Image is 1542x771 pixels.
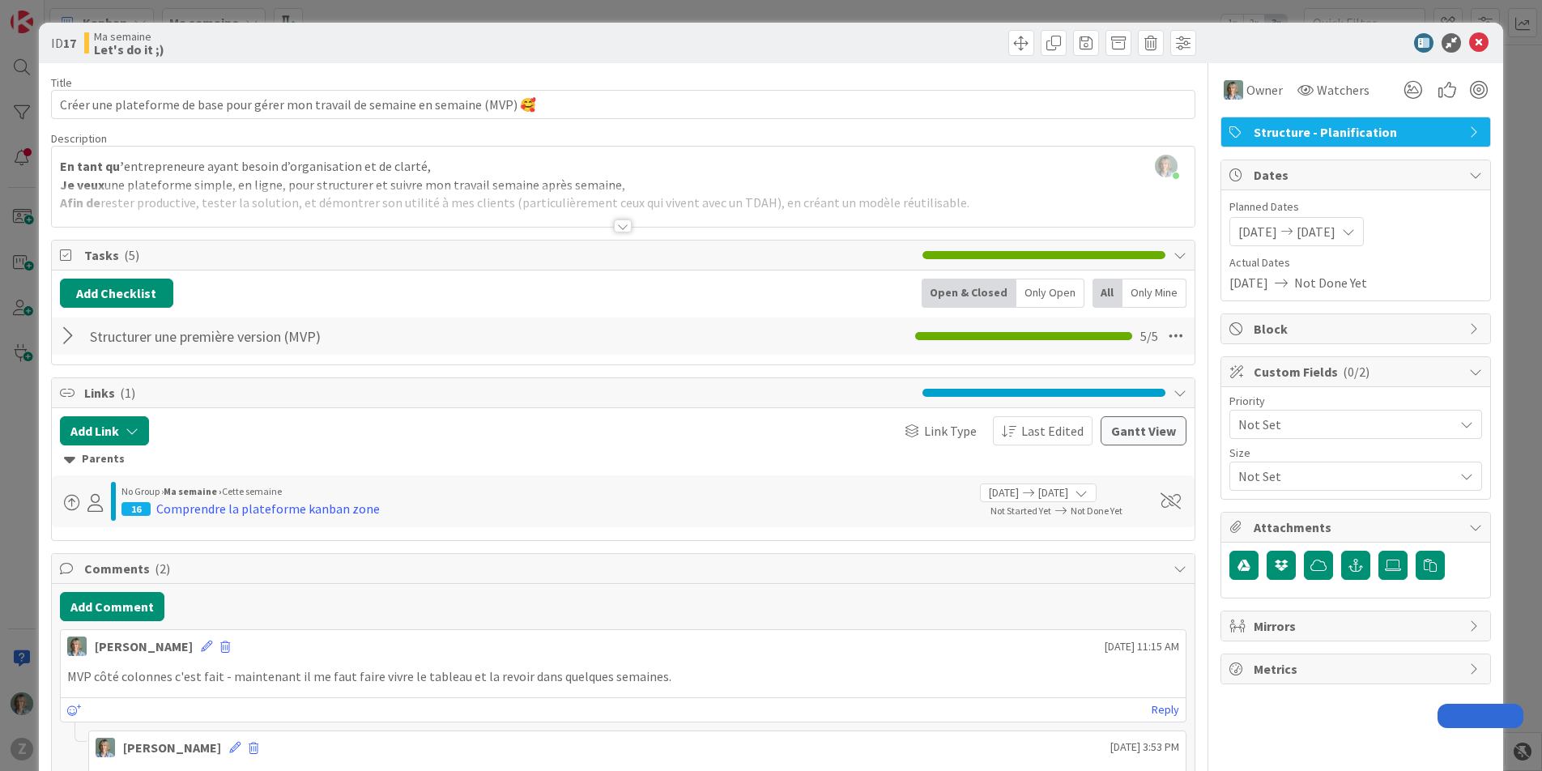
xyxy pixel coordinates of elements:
span: Tasks [84,245,915,265]
div: Parents [64,450,1183,468]
div: [PERSON_NAME] [123,738,221,757]
div: Open & Closed [922,279,1016,308]
button: Gantt View [1101,416,1186,445]
button: Add Comment [60,592,164,621]
span: ( 2 ) [155,560,170,577]
input: type card name here... [51,90,1196,119]
input: Add Checklist... [84,322,449,351]
strong: En tant qu’ [60,158,124,174]
span: [DATE] [1038,484,1068,501]
span: Mirrors [1254,616,1461,636]
p: entrepreneure ayant besoin d’organisation et de clarté, [60,157,1187,176]
div: Only Mine [1122,279,1186,308]
span: ( 5 ) [124,247,139,263]
div: Priority [1229,395,1482,407]
span: Not Done Yet [1294,273,1367,292]
span: Owner [1246,80,1283,100]
div: All [1093,279,1122,308]
span: 5 / 5 [1140,326,1158,346]
span: Links [84,383,915,403]
span: Metrics [1254,659,1461,679]
span: [DATE] [989,484,1019,501]
span: [DATE] [1229,273,1268,292]
span: Last Edited [1021,421,1084,441]
span: [DATE] [1297,222,1335,241]
span: Attachments [1254,518,1461,537]
b: Ma semaine › [164,485,222,497]
span: Planned Dates [1229,198,1482,215]
button: Last Edited [993,416,1093,445]
span: [DATE] [1238,222,1277,241]
span: Dates [1254,165,1461,185]
strong: Je veux [60,177,104,193]
a: Reply [1152,700,1179,720]
span: Custom Fields [1254,362,1461,381]
p: une plateforme simple, en ligne, pour structurer et suivre mon travail semaine après semaine, [60,176,1187,194]
span: Ma semaine [94,30,164,43]
span: Link Type [924,421,977,441]
span: [DATE] 11:15 AM [1105,638,1179,655]
div: [PERSON_NAME] [95,637,193,656]
div: Only Open [1016,279,1084,308]
img: ZL [1224,80,1243,100]
span: ID [51,33,76,53]
span: Structure - Planification [1254,122,1461,142]
div: 16 [121,502,151,516]
span: Not Started Yet [990,505,1051,517]
span: Not Done Yet [1071,505,1122,517]
img: yiYJBOiX3uDyRLlzqUazFmxIhkEYhffL.jpg [1155,155,1178,177]
span: Cette semaine [222,485,282,497]
span: Not Set [1238,413,1446,436]
span: ( 1 ) [120,385,135,401]
div: Size [1229,447,1482,458]
span: Block [1254,319,1461,339]
span: No Group › [121,485,164,497]
span: Actual Dates [1229,254,1482,271]
p: MVP côté colonnes c'est fait - maintenant il me faut faire vivre le tableau et la revoir dans que... [67,667,1180,686]
b: 17 [63,35,76,51]
img: ZL [96,738,115,757]
button: Add Link [60,416,149,445]
span: [DATE] 3:53 PM [1110,739,1179,756]
button: Add Checklist [60,279,173,308]
img: ZL [67,637,87,656]
b: Let's do it ;) [94,43,164,56]
span: ( 0/2 ) [1343,364,1369,380]
span: Not Set [1238,465,1446,488]
span: Comments [84,559,1166,578]
span: Description [51,131,107,146]
span: Watchers [1317,80,1369,100]
label: Title [51,75,72,90]
div: Comprendre la plateforme kanban zone [156,499,380,518]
